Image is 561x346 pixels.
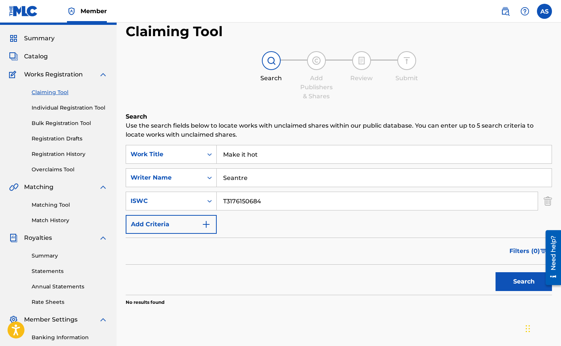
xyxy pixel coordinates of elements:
span: Catalog [24,52,48,61]
img: expand [99,70,108,79]
a: Summary [32,252,108,260]
img: step indicator icon for Submit [402,56,411,65]
a: Rate Sheets [32,298,108,306]
img: step indicator icon for Review [357,56,366,65]
img: Catalog [9,52,18,61]
img: step indicator icon for Search [267,56,276,65]
img: Summary [9,34,18,43]
div: ISWC [131,197,198,206]
div: Add Publishers & Shares [298,74,335,101]
span: Member [81,7,107,15]
a: Overclaims Tool [32,166,108,174]
img: Top Rightsholder [67,7,76,16]
a: Match History [32,216,108,224]
p: No results found [126,299,164,306]
h2: Claiming Tool [126,23,223,40]
div: Writer Name [131,173,198,182]
img: expand [99,315,108,324]
div: Search [252,74,290,83]
div: Review [343,74,380,83]
a: Individual Registration Tool [32,104,108,112]
iframe: Resource Center [540,227,561,289]
span: Summary [24,34,55,43]
img: Matching [9,183,18,192]
a: Banking Information [32,334,108,341]
a: Matching Tool [32,201,108,209]
img: Works Registration [9,70,19,79]
img: expand [99,183,108,192]
span: Royalties [24,233,52,242]
a: SummarySummary [9,34,55,43]
p: Use the search fields below to locate works with unclaimed shares within our public database. You... [126,121,552,139]
a: Public Search [498,4,513,19]
span: Works Registration [24,70,83,79]
span: Member Settings [24,315,78,324]
a: Registration History [32,150,108,158]
span: Matching [24,183,53,192]
img: search [501,7,510,16]
div: User Menu [537,4,552,19]
img: Delete Criterion [544,192,552,210]
img: Member Settings [9,315,18,324]
a: Annual Statements [32,283,108,291]
img: 9d2ae6d4665cec9f34b9.svg [202,220,211,229]
a: Bulk Registration Tool [32,119,108,127]
img: Royalties [9,233,18,242]
button: Add Criteria [126,215,217,234]
img: MLC Logo [9,6,38,17]
a: Registration Drafts [32,135,108,143]
img: help [520,7,529,16]
img: step indicator icon for Add Publishers & Shares [312,56,321,65]
button: Search [496,272,552,291]
button: Filters (0) [505,242,552,261]
iframe: Chat Widget [523,310,561,346]
div: Drag [526,317,530,340]
a: Claiming Tool [32,88,108,96]
h6: Search [126,112,552,121]
form: Search Form [126,145,552,295]
div: Help [517,4,532,19]
div: Work Title [131,150,198,159]
div: Submit [388,74,426,83]
img: expand [99,233,108,242]
a: CatalogCatalog [9,52,48,61]
a: Statements [32,267,108,275]
span: Filters ( 0 ) [509,247,540,256]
